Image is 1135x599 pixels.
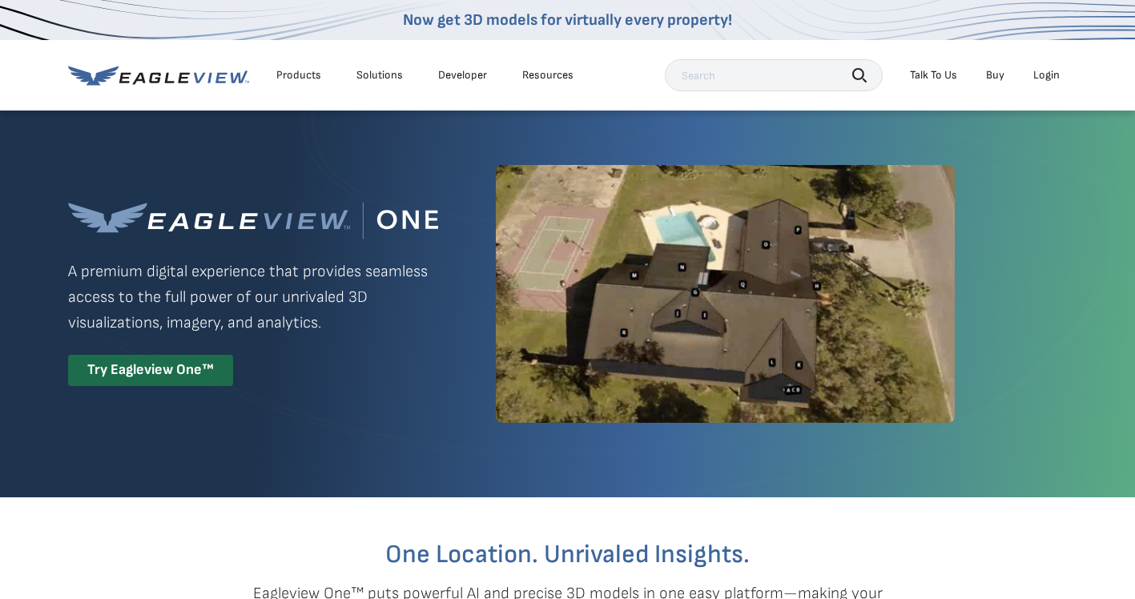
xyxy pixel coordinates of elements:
[68,259,438,336] p: A premium digital experience that provides seamless access to the full power of our unrivaled 3D ...
[522,68,574,82] div: Resources
[1033,68,1060,82] div: Login
[80,542,1056,568] h2: One Location. Unrivaled Insights.
[68,202,438,239] img: Eagleview One™
[910,68,957,82] div: Talk To Us
[986,68,1004,82] a: Buy
[356,68,403,82] div: Solutions
[438,68,487,82] a: Developer
[665,59,883,91] input: Search
[68,355,233,386] div: Try Eagleview One™
[276,68,321,82] div: Products
[403,10,732,30] a: Now get 3D models for virtually every property!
